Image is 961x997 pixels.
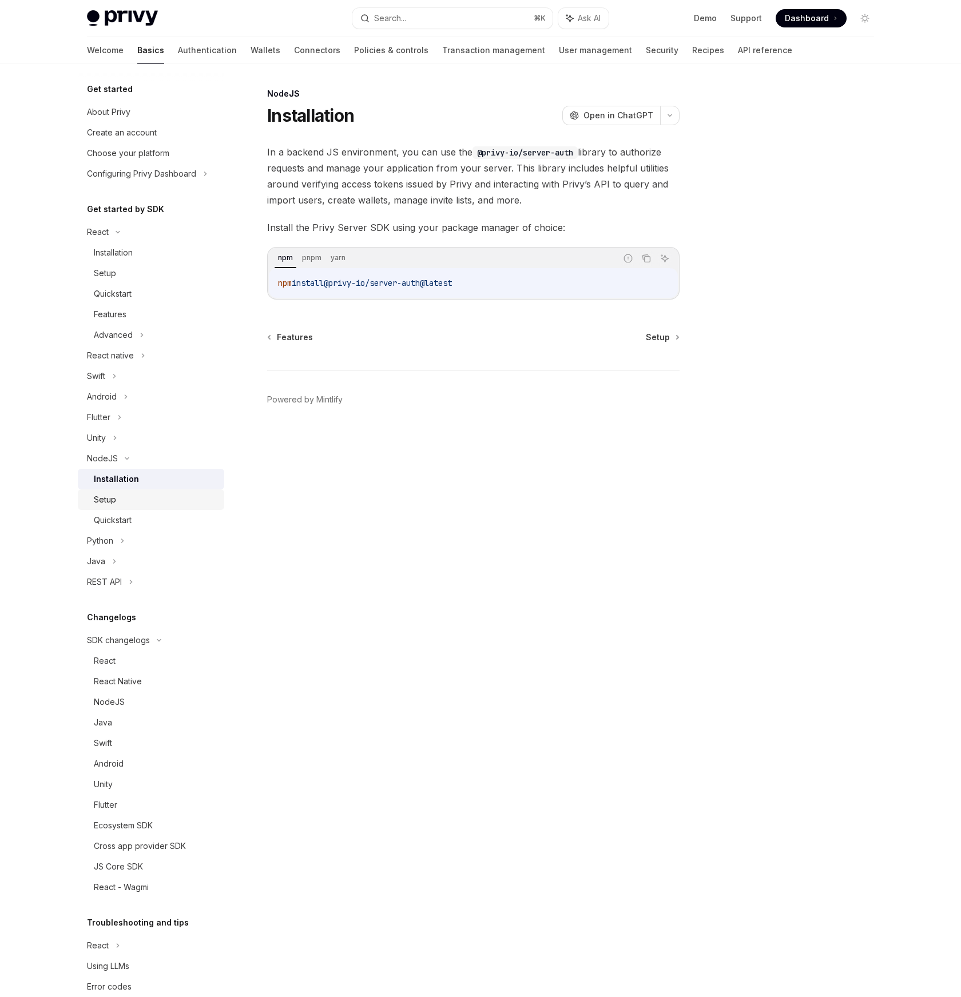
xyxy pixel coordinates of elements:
[87,82,133,96] h5: Get started
[87,349,134,362] div: React native
[94,839,186,853] div: Cross app provider SDK
[94,819,153,832] div: Ecosystem SDK
[268,332,313,343] a: Features
[267,105,354,126] h1: Installation
[354,37,428,64] a: Policies & controls
[78,143,224,163] a: Choose your platform
[78,469,224,489] a: Installation
[87,980,132,994] div: Error codes
[78,692,224,712] a: NodeJS
[472,146,578,159] code: @privy-io/server-auth
[87,431,106,445] div: Unity
[558,8,609,29] button: Ask AI
[87,555,105,568] div: Java
[78,284,224,304] a: Quickstart
[327,251,349,265] div: yarn
[87,37,124,64] a: Welcome
[94,266,116,280] div: Setup
[267,88,680,99] div: NodeJS
[78,263,224,284] a: Setup
[856,9,874,27] button: Toggle dark mode
[78,774,224,795] a: Unity
[94,308,126,321] div: Features
[94,757,124,771] div: Android
[374,11,406,25] div: Search...
[87,105,130,119] div: About Privy
[352,8,553,29] button: Search...⌘K
[646,332,678,343] a: Setup
[87,167,196,181] div: Configuring Privy Dashboard
[785,13,829,24] span: Dashboard
[94,695,125,709] div: NodeJS
[78,976,224,997] a: Error codes
[87,575,122,589] div: REST API
[578,13,601,24] span: Ask AI
[621,251,636,266] button: Report incorrect code
[94,287,132,301] div: Quickstart
[87,534,113,548] div: Python
[277,332,313,343] span: Features
[94,654,116,668] div: React
[78,242,224,263] a: Installation
[87,390,117,404] div: Android
[87,202,164,216] h5: Get started by SDK
[559,37,632,64] a: User management
[639,251,654,266] button: Copy the contents from the code block
[442,37,545,64] a: Transaction management
[94,472,139,486] div: Installation
[78,795,224,815] a: Flutter
[78,733,224,753] a: Swift
[78,712,224,733] a: Java
[87,611,136,624] h5: Changelogs
[299,251,325,265] div: pnpm
[646,37,678,64] a: Security
[78,815,224,836] a: Ecosystem SDK
[251,37,280,64] a: Wallets
[94,246,133,260] div: Installation
[646,332,670,343] span: Setup
[137,37,164,64] a: Basics
[694,13,717,24] a: Demo
[94,675,142,688] div: React Native
[78,753,224,774] a: Android
[267,220,680,236] span: Install the Privy Server SDK using your package manager of choice:
[78,856,224,877] a: JS Core SDK
[87,410,110,424] div: Flutter
[78,671,224,692] a: React Native
[294,37,340,64] a: Connectors
[87,633,150,647] div: SDK changelogs
[78,510,224,531] a: Quickstart
[534,14,546,23] span: ⌘ K
[87,452,118,465] div: NodeJS
[87,939,109,952] div: React
[324,278,452,288] span: @privy-io/server-auth@latest
[87,959,129,973] div: Using LLMs
[94,736,112,750] div: Swift
[87,146,169,160] div: Choose your platform
[87,369,105,383] div: Swift
[692,37,724,64] a: Recipes
[78,102,224,122] a: About Privy
[94,860,143,874] div: JS Core SDK
[87,225,109,239] div: React
[87,916,189,930] h5: Troubleshooting and tips
[78,877,224,898] a: React - Wagmi
[267,394,343,405] a: Powered by Mintlify
[275,251,296,265] div: npm
[657,251,672,266] button: Ask AI
[776,9,847,27] a: Dashboard
[94,777,113,791] div: Unity
[87,10,158,26] img: light logo
[178,37,237,64] a: Authentication
[738,37,792,64] a: API reference
[78,304,224,325] a: Features
[583,110,653,121] span: Open in ChatGPT
[267,144,680,208] span: In a backend JS environment, you can use the library to authorize requests and manage your applic...
[94,798,117,812] div: Flutter
[94,880,149,894] div: React - Wagmi
[94,513,132,527] div: Quickstart
[78,836,224,856] a: Cross app provider SDK
[94,493,116,507] div: Setup
[78,489,224,510] a: Setup
[562,106,660,125] button: Open in ChatGPT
